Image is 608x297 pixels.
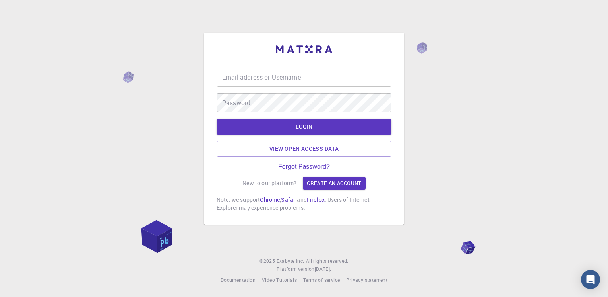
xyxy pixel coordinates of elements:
a: Firefox [307,196,325,203]
a: [DATE]. [315,265,331,273]
a: Forgot Password? [278,163,330,170]
p: Note: we support , and . Users of Internet Explorer may experience problems. [217,196,391,212]
button: LOGIN [217,119,391,135]
a: Chrome [260,196,280,203]
span: All rights reserved. [306,257,349,265]
span: Exabyte Inc. [277,258,304,264]
a: Safari [281,196,297,203]
span: Documentation [221,277,256,283]
a: Video Tutorials [262,276,297,284]
span: [DATE] . [315,266,331,272]
span: Privacy statement [346,277,387,283]
span: Video Tutorials [262,277,297,283]
p: New to our platform? [242,179,296,187]
a: Exabyte Inc. [277,257,304,265]
span: Platform version [277,265,314,273]
span: © 2025 [259,257,276,265]
div: Open Intercom Messenger [581,270,600,289]
a: Create an account [303,177,365,190]
span: Terms of service [303,277,340,283]
a: Privacy statement [346,276,387,284]
a: View open access data [217,141,391,157]
a: Terms of service [303,276,340,284]
a: Documentation [221,276,256,284]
